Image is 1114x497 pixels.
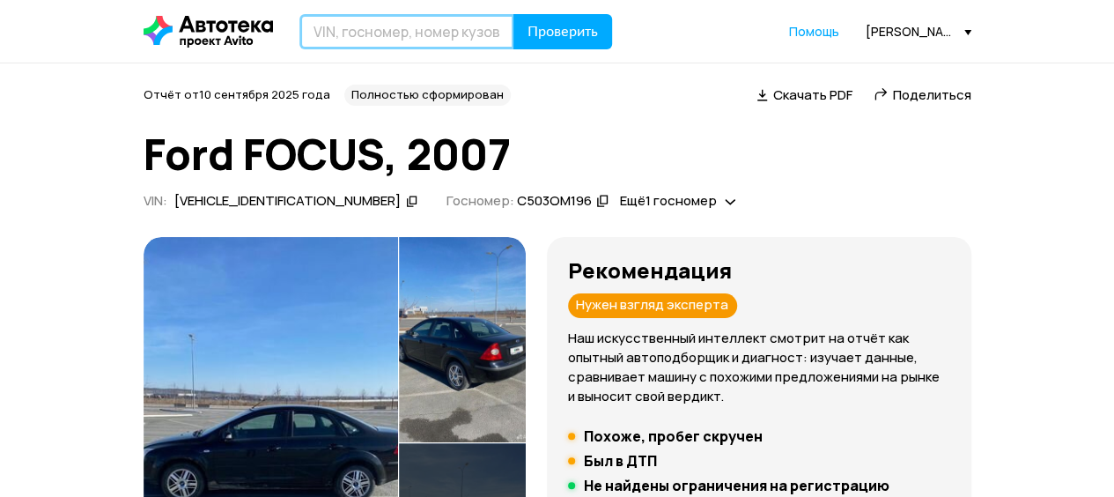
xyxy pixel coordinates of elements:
[144,191,167,210] span: VIN :
[893,85,971,104] span: Поделиться
[144,86,330,102] span: Отчёт от 10 сентября 2025 года
[516,192,591,211] div: С503ОМ196
[789,23,839,40] span: Помощь
[144,130,971,178] h1: Ford FOCUS, 2007
[446,191,513,210] span: Госномер:
[299,14,514,49] input: VIN, госномер, номер кузова
[874,85,971,104] a: Поделиться
[773,85,852,104] span: Скачать PDF
[789,23,839,41] a: Помощь
[584,427,763,445] h5: Похоже, пробег скручен
[344,85,511,106] div: Полностью сформирован
[619,191,716,210] span: Ещё 1 госномер
[174,192,401,211] div: [VEHICLE_IDENTIFICATION_NUMBER]
[866,23,971,40] div: [PERSON_NAME][EMAIL_ADDRESS][DOMAIN_NAME]
[568,258,950,283] h3: Рекомендация
[584,452,657,470] h5: Был в ДТП
[584,477,889,494] h5: Не найдены ограничения на регистрацию
[568,293,737,318] div: Нужен взгляд эксперта
[756,85,852,104] a: Скачать PDF
[513,14,612,49] button: Проверить
[568,329,950,406] p: Наш искусственный интеллект смотрит на отчёт как опытный автоподборщик и диагност: изучает данные...
[527,25,598,39] span: Проверить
